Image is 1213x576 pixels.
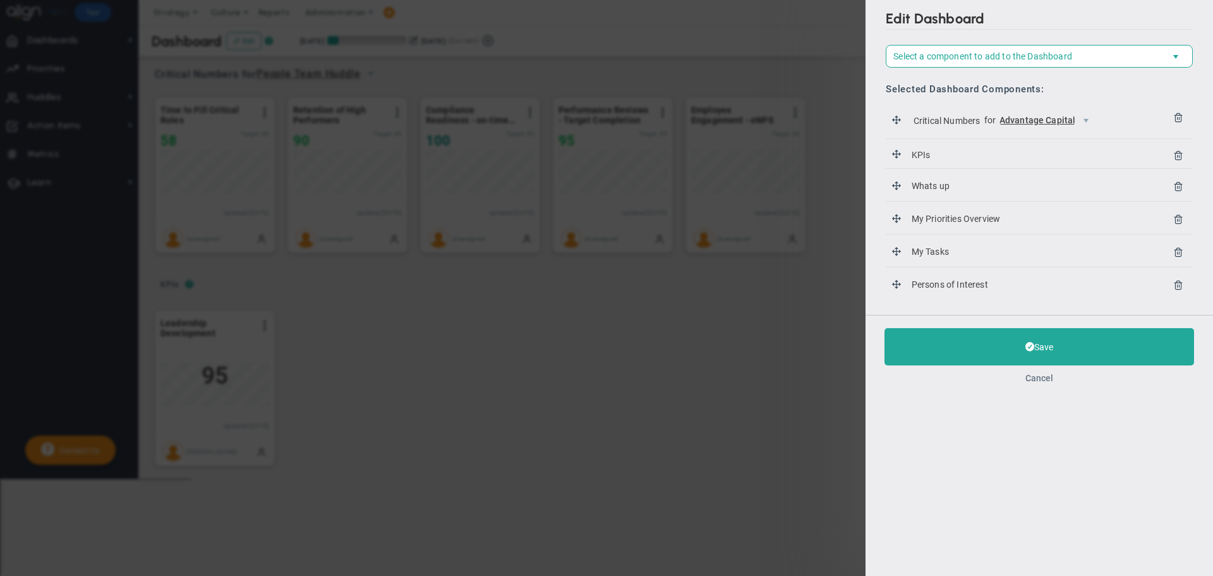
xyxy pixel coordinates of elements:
[1075,110,1097,132] span: select
[984,115,996,125] span: for
[893,51,1072,61] span: Select a component to add to the Dashboard
[909,277,990,293] span: Persons of Interest
[1171,46,1192,67] span: select
[886,83,1193,95] h3: Selected Dashboard Components:
[909,147,932,162] span: KPIs
[886,10,1193,30] h2: Edit Dashboard
[1025,373,1053,383] button: Cancel
[909,211,1003,228] span: My Priorities Overview
[999,115,1076,127] span: Advantage Capital
[911,113,982,128] span: Critical Numbers
[909,178,951,195] span: Whats up
[884,328,1194,365] button: Save
[909,244,951,260] span: My Tasks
